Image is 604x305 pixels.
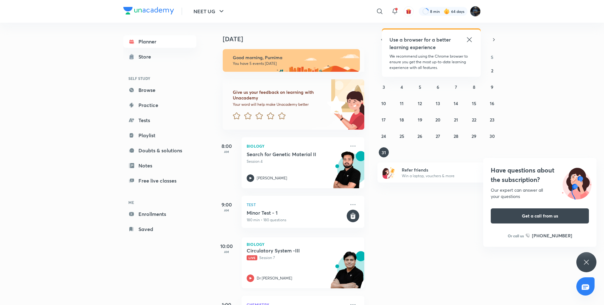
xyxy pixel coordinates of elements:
abbr: August 13, 2025 [436,100,440,106]
button: August 27, 2025 [433,131,443,141]
button: August 7, 2025 [451,82,461,92]
img: referral [383,166,395,179]
button: NEET UG [190,5,229,18]
abbr: August 24, 2025 [381,133,386,139]
abbr: August 8, 2025 [473,84,475,90]
abbr: August 30, 2025 [489,133,495,139]
img: unacademy [330,151,364,195]
img: morning [223,49,360,72]
p: Your word will help make Unacademy better [233,102,325,107]
button: August 23, 2025 [487,115,497,125]
abbr: Saturday [491,54,493,60]
button: August 31, 2025 [379,147,389,157]
abbr: August 9, 2025 [491,84,493,90]
h5: Minor Test - 1 [247,210,345,216]
abbr: August 10, 2025 [381,100,386,106]
p: We recommend using the Chrome browser to ensure you get the most up-to-date learning experience w... [389,54,473,71]
img: ttu_illustration_new.svg [557,166,596,200]
button: August 30, 2025 [487,131,497,141]
p: 180 min • 180 questions [247,217,345,223]
h6: SELF STUDY [123,73,196,84]
button: August 10, 2025 [379,98,389,108]
img: Company Logo [123,7,174,14]
p: AM [214,150,239,154]
button: August 2, 2025 [487,65,497,76]
abbr: August 6, 2025 [437,84,439,90]
button: August 14, 2025 [451,98,461,108]
p: AM [214,208,239,212]
a: Company Logo [123,7,174,16]
abbr: August 16, 2025 [490,100,494,106]
img: avatar [406,8,411,14]
button: August 20, 2025 [433,115,443,125]
button: August 3, 2025 [379,82,389,92]
button: August 5, 2025 [415,82,425,92]
button: August 24, 2025 [379,131,389,141]
button: August 4, 2025 [397,82,407,92]
button: August 18, 2025 [397,115,407,125]
a: Practice [123,99,196,111]
p: Biology [247,242,359,246]
img: unacademy [330,251,364,295]
button: August 22, 2025 [469,115,479,125]
button: August 13, 2025 [433,98,443,108]
abbr: August 4, 2025 [400,84,403,90]
div: Our expert can answer all your questions [491,187,589,200]
p: You have 5 events [DATE] [233,61,354,66]
abbr: August 7, 2025 [455,84,457,90]
p: Dr [PERSON_NAME] [257,275,292,281]
button: August 16, 2025 [487,98,497,108]
button: August 28, 2025 [451,131,461,141]
a: Saved [123,223,196,235]
span: Live [247,255,257,260]
h6: Refer friends [402,167,479,173]
button: August 19, 2025 [415,115,425,125]
h4: Have questions about the subscription? [491,166,589,184]
a: [PHONE_NUMBER] [526,232,572,239]
a: Playlist [123,129,196,142]
h5: 10:00 [214,242,239,250]
a: Tests [123,114,196,127]
abbr: August 26, 2025 [417,133,422,139]
button: August 8, 2025 [469,82,479,92]
button: August 11, 2025 [397,98,407,108]
abbr: August 19, 2025 [418,117,422,123]
button: August 25, 2025 [397,131,407,141]
button: August 9, 2025 [487,82,497,92]
abbr: August 23, 2025 [490,117,495,123]
p: Win a laptop, vouchers & more [402,173,479,179]
button: avatar [404,6,414,16]
button: August 6, 2025 [433,82,443,92]
h5: 8:00 [214,142,239,150]
p: AM [214,250,239,254]
a: Planner [123,35,196,48]
abbr: August 2, 2025 [491,68,493,74]
p: Biology [247,142,345,150]
abbr: August 18, 2025 [400,117,404,123]
abbr: August 17, 2025 [382,117,386,123]
p: Session 4 [247,159,345,164]
img: feedback_image [305,79,364,130]
abbr: August 29, 2025 [472,133,476,139]
abbr: August 15, 2025 [472,100,476,106]
img: streak [444,8,450,14]
h4: [DATE] [223,35,371,43]
abbr: August 31, 2025 [382,150,386,155]
div: Store [138,53,155,60]
abbr: August 3, 2025 [383,84,385,90]
a: Enrollments [123,208,196,220]
abbr: August 14, 2025 [454,100,458,106]
abbr: August 11, 2025 [400,100,404,106]
a: Free live classes [123,174,196,187]
abbr: August 21, 2025 [454,117,458,123]
a: Store [123,50,196,63]
h6: ME [123,197,196,208]
button: August 15, 2025 [469,98,479,108]
button: August 17, 2025 [379,115,389,125]
button: August 29, 2025 [469,131,479,141]
abbr: August 28, 2025 [454,133,458,139]
button: August 26, 2025 [415,131,425,141]
h6: Give us your feedback on learning with Unacademy [233,89,325,101]
abbr: August 12, 2025 [418,100,422,106]
abbr: August 22, 2025 [472,117,476,123]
